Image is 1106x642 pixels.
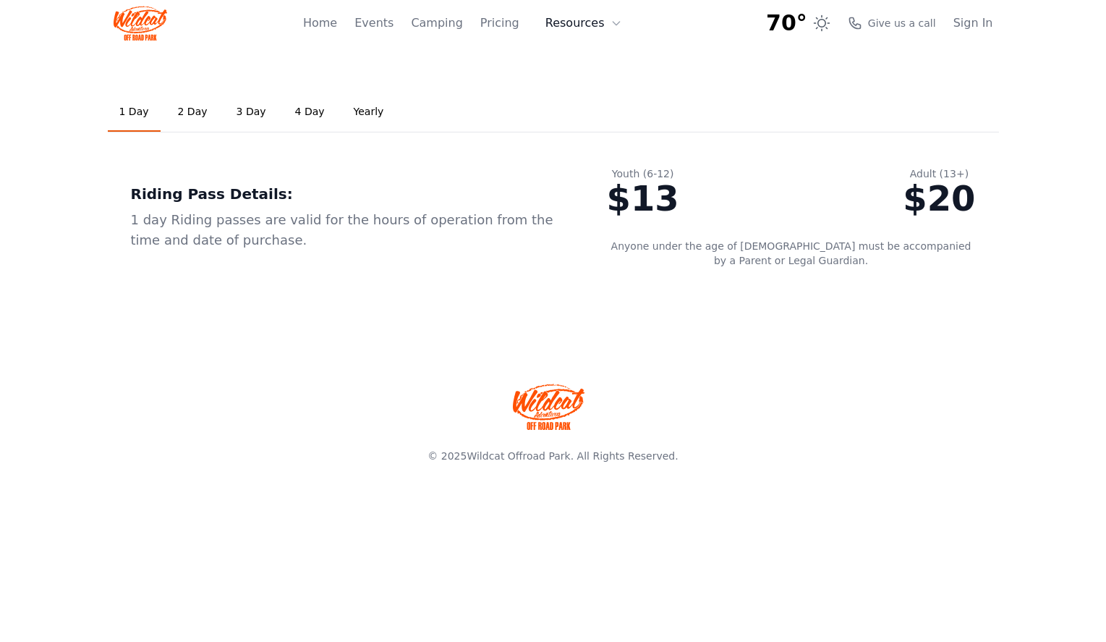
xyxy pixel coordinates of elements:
[131,184,561,204] div: Riding Pass Details:
[131,210,561,250] div: 1 day Riding passes are valid for the hours of operation from the time and date of purchase.
[903,166,975,181] div: Adult (13+)
[108,93,161,132] a: 1 Day
[480,14,519,32] a: Pricing
[284,93,336,132] a: 4 Day
[607,239,976,268] p: Anyone under the age of [DEMOGRAPHIC_DATA] must be accompanied by a Parent or Legal Guardian.
[354,14,394,32] a: Events
[868,16,936,30] span: Give us a call
[467,450,570,462] a: Wildcat Offroad Park
[848,16,936,30] a: Give us a call
[953,14,993,32] a: Sign In
[537,9,631,38] button: Resources
[607,181,679,216] div: $13
[607,166,679,181] div: Youth (6-12)
[114,6,168,41] img: Wildcat Logo
[225,93,278,132] a: 3 Day
[766,10,807,36] span: 70°
[427,450,678,462] span: © 2025 . All Rights Reserved.
[342,93,396,132] a: Yearly
[303,14,337,32] a: Home
[903,181,975,216] div: $20
[513,384,585,430] img: Wildcat Offroad park
[411,14,462,32] a: Camping
[166,93,219,132] a: 2 Day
